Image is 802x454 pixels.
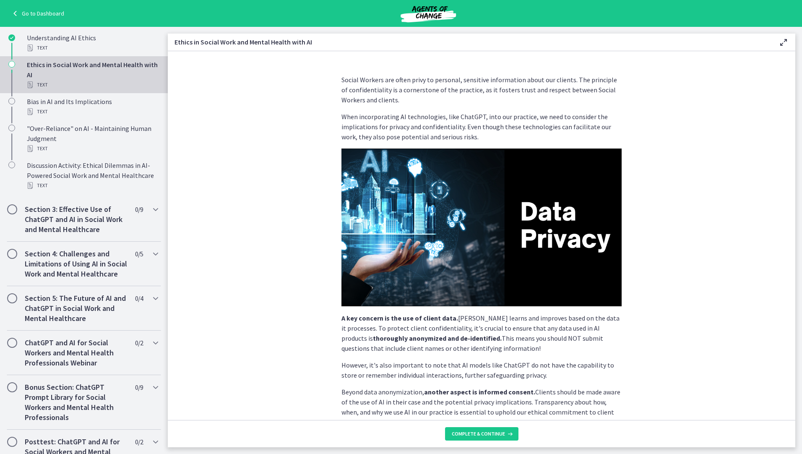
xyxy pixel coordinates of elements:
[27,123,158,154] div: "Over-Reliance" on AI - Maintaining Human Judgment
[27,144,158,154] div: Text
[424,388,535,396] strong: another aspect is informed consent.
[135,249,143,259] span: 0 / 5
[341,387,622,427] p: Beyond data anonymization, Clients should be made aware of the use of AI in their case and the po...
[135,382,143,392] span: 0 / 9
[341,314,458,322] strong: A key concern is the use of client data.
[135,204,143,214] span: 0 / 9
[135,293,143,303] span: 0 / 4
[27,80,158,90] div: Text
[135,437,143,447] span: 0 / 2
[174,37,765,47] h3: Ethics in Social Work and Mental Health with AI
[341,149,622,306] img: Slides_for_Title_Slides_for_ChatGPT_and_AI_for_Social_Work.png
[445,427,518,441] button: Complete & continue
[27,180,158,190] div: Text
[25,249,127,279] h2: Section 4: Challenges and Limitations of Using AI in Social Work and Mental Healthcare
[341,313,622,353] p: [PERSON_NAME] learns and improves based on the data it processes. To protect client confidentiali...
[27,60,158,90] div: Ethics in Social Work and Mental Health with AI
[27,43,158,53] div: Text
[341,360,622,380] p: However, it's also important to note that AI models like ChatGPT do not have the capability to st...
[373,334,502,342] strong: thoroughly anonymized and de-identified.
[27,107,158,117] div: Text
[25,293,127,324] h2: Section 5: The Future of AI and ChatGPT in Social Work and Mental Healthcare
[452,431,505,437] span: Complete & continue
[10,8,64,18] a: Go to Dashboard
[8,34,15,41] i: Completed
[341,112,622,142] p: When incorporating AI technologies, like ChatGPT, into our practice, we need to consider the impl...
[25,204,127,235] h2: Section 3: Effective Use of ChatGPT and AI in Social Work and Mental Healthcare
[341,75,622,105] p: Social Workers are often privy to personal, sensitive information about our clients. The principl...
[25,382,127,423] h2: Bonus Section: ChatGPT Prompt Library for Social Workers and Mental Health Professionals
[378,3,479,23] img: Agents of Change
[135,338,143,348] span: 0 / 2
[25,338,127,368] h2: ChatGPT and AI for Social Workers and Mental Health Professionals Webinar
[27,160,158,190] div: Discussion Activity: Ethical Dilemmas in AI-Powered Social Work and Mental Healthcare
[27,97,158,117] div: Bias in AI and Its Implications
[27,33,158,53] div: Understanding AI Ethics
